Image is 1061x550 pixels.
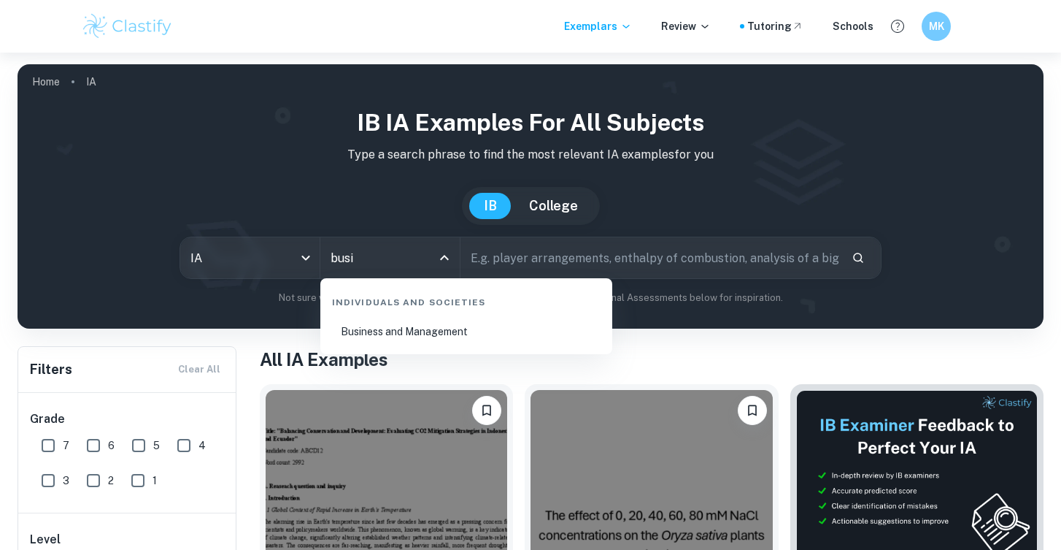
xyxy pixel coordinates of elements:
span: 4 [198,438,206,454]
li: Business and Management [326,315,606,348]
h1: All IA Examples [260,346,1043,373]
p: Review [661,18,711,34]
h6: Grade [30,410,225,428]
p: IA [86,74,96,90]
a: Schools [833,18,873,34]
button: Close [434,248,455,268]
p: Exemplars [564,18,632,34]
span: 2 [108,473,114,489]
button: Bookmark [738,396,767,425]
span: 7 [63,438,69,454]
a: Tutoring [747,18,803,34]
span: 1 [153,473,157,489]
p: Not sure what to search for? You can always look through our example Internal Assessments below f... [29,291,1032,305]
p: Type a search phrase to find the most relevant IA examples for you [29,146,1032,164]
button: Search [846,245,871,270]
button: Help and Feedback [885,14,910,39]
span: 6 [108,438,115,454]
img: profile cover [18,64,1043,329]
button: College [514,193,593,219]
span: 5 [153,438,160,454]
h6: Filters [30,359,72,380]
button: IB [469,193,512,219]
h6: MK [928,18,945,34]
img: Clastify logo [81,12,174,41]
div: Individuals and Societies [326,284,606,315]
a: Home [32,72,60,92]
button: Bookmark [472,396,501,425]
button: MK [922,12,951,41]
h6: Level [30,531,225,549]
span: 3 [63,473,69,489]
h1: IB IA examples for all subjects [29,105,1032,140]
div: IA [180,237,320,278]
input: E.g. player arrangements, enthalpy of combustion, analysis of a big city... [460,237,840,278]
